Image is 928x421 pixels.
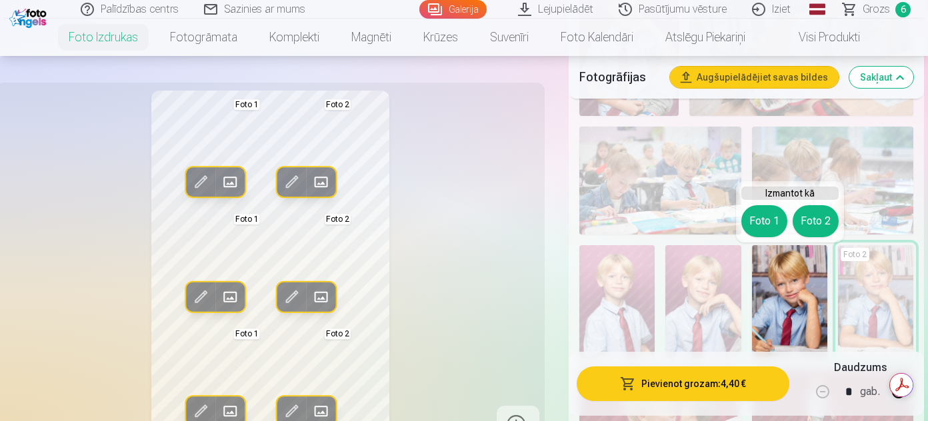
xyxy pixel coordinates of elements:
a: Krūzes [407,19,474,56]
a: Suvenīri [474,19,545,56]
button: Sakļaut [849,67,913,88]
img: /fa1 [9,5,50,28]
span: Grozs [863,1,890,17]
h6: Izmantot kā [741,187,839,200]
a: Visi produkti [761,19,876,56]
a: Atslēgu piekariņi [649,19,761,56]
button: Augšupielādējiet savas bildes [670,67,839,88]
a: Foto izdrukas [53,19,154,56]
a: Magnēti [335,19,407,56]
button: Foto 1 [741,205,787,237]
a: Foto kalendāri [545,19,649,56]
span: 6 [895,2,911,17]
button: Foto 2 [793,205,839,237]
div: gab. [860,376,880,408]
a: Komplekti [253,19,335,56]
a: Fotogrāmata [154,19,253,56]
h5: Fotogrāfijas [579,68,659,87]
h5: Daudzums [834,360,887,376]
button: Pievienot grozam:4,40 € [577,366,789,401]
